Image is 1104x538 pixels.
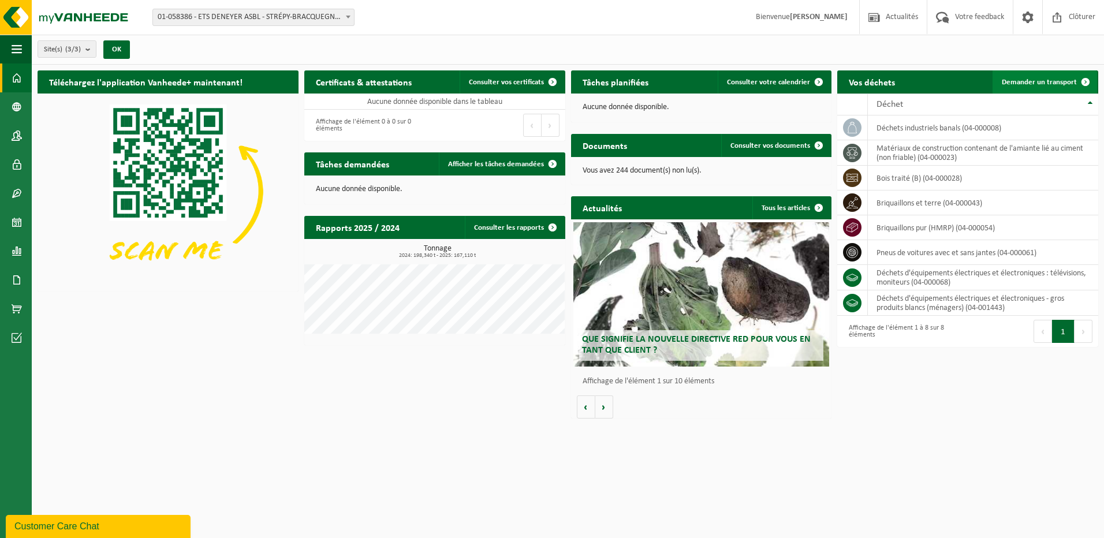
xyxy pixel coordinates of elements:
[304,94,565,110] td: Aucune donnée disponible dans le tableau
[583,378,826,386] p: Affichage de l'élément 1 sur 10 éléments
[868,115,1098,140] td: déchets industriels banals (04-000008)
[152,9,355,26] span: 01-058386 - ETS DENEYER ASBL - STRÉPY-BRACQUEGNIES
[38,94,299,289] img: Download de VHEPlus App
[465,216,564,239] a: Consulter les rapports
[304,216,411,238] h2: Rapports 2025 / 2024
[1052,320,1075,343] button: 1
[730,142,810,150] span: Consulter vos documents
[1075,320,1092,343] button: Next
[573,222,829,367] a: Que signifie la nouvelle directive RED pour vous en tant que client ?
[868,166,1098,190] td: bois traité (B) (04-000028)
[542,114,560,137] button: Next
[316,185,554,193] p: Aucune donnée disponible.
[868,240,1098,265] td: pneus de voitures avec et sans jantes (04-000061)
[727,79,810,86] span: Consulter votre calendrier
[582,335,811,355] span: Que signifie la nouvelle directive RED pour vous en tant que client ?
[439,152,564,175] a: Afficher les tâches demandées
[38,70,254,93] h2: Téléchargez l'application Vanheede+ maintenant!
[583,103,820,111] p: Aucune donnée disponible.
[460,70,564,94] a: Consulter vos certificats
[65,46,81,53] count: (3/3)
[153,9,354,25] span: 01-058386 - ETS DENEYER ASBL - STRÉPY-BRACQUEGNIES
[868,290,1098,316] td: déchets d'équipements électriques et électroniques - gros produits blancs (ménagers) (04-001443)
[310,113,429,138] div: Affichage de l'élément 0 à 0 sur 0 éléments
[577,395,595,419] button: Vorige
[993,70,1097,94] a: Demander un transport
[583,167,820,175] p: Vous avez 244 document(s) non lu(s).
[523,114,542,137] button: Previous
[837,70,907,93] h2: Vos déchets
[843,319,962,344] div: Affichage de l'élément 1 à 8 sur 8 éléments
[877,100,903,109] span: Déchet
[310,253,565,259] span: 2024: 198,340 t - 2025: 167,110 t
[721,134,830,157] a: Consulter vos documents
[304,70,423,93] h2: Certificats & attestations
[868,265,1098,290] td: déchets d'équipements électriques et électroniques : télévisions, moniteurs (04-000068)
[571,70,660,93] h2: Tâches planifiées
[38,40,96,58] button: Site(s)(3/3)
[44,41,81,58] span: Site(s)
[868,215,1098,240] td: briquaillons pur (HMRP) (04-000054)
[6,513,193,538] iframe: chat widget
[752,196,830,219] a: Tous les articles
[571,196,633,219] h2: Actualités
[868,140,1098,166] td: matériaux de construction contenant de l'amiante lié au ciment (non friable) (04-000023)
[571,134,639,156] h2: Documents
[310,245,565,259] h3: Tonnage
[1034,320,1052,343] button: Previous
[790,13,848,21] strong: [PERSON_NAME]
[1002,79,1077,86] span: Demander un transport
[469,79,544,86] span: Consulter vos certificats
[448,160,544,168] span: Afficher les tâches demandées
[868,190,1098,215] td: briquaillons et terre (04-000043)
[718,70,830,94] a: Consulter votre calendrier
[595,395,613,419] button: Volgende
[103,40,130,59] button: OK
[304,152,401,175] h2: Tâches demandées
